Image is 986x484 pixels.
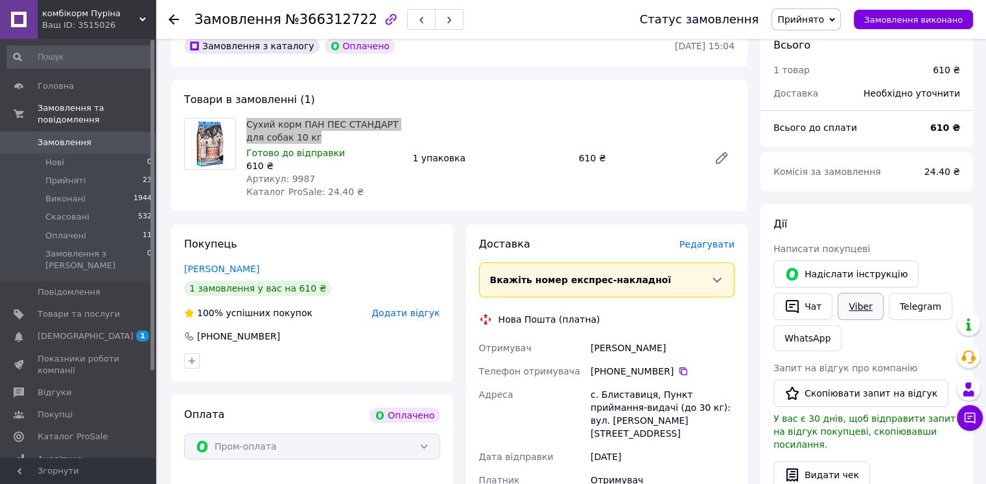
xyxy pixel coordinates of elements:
a: Редагувати [709,145,734,171]
span: Каталог ProSale: 24.40 ₴ [246,187,364,197]
div: Оплачено [325,38,395,54]
span: 24.40 ₴ [924,167,960,177]
span: Нові [45,157,64,168]
button: Чат [773,293,832,320]
span: Замовлення виконано [864,15,963,25]
span: Прийнято [777,14,824,25]
div: [DATE] [588,445,737,468]
button: Скопіювати запит на відгук [773,380,948,407]
span: Виконані [45,193,86,205]
div: Замовлення з каталогу [184,38,320,54]
span: Покупець [184,238,237,250]
span: Аналітика [38,454,82,465]
span: Повідомлення [38,286,100,298]
div: Повернутися назад [169,13,179,26]
div: Оплачено [370,408,440,423]
b: 610 ₴ [930,122,960,133]
img: Сухий корм ПАН ПЕС СТАНДАРТ для собак 10 кг [193,119,227,169]
span: Дата відправки [479,452,554,462]
div: 1 упаковка [407,149,573,167]
a: Viber [838,293,883,320]
div: [PHONE_NUMBER] [591,365,734,378]
span: 1 товар [773,65,810,75]
span: Доставка [773,88,818,98]
span: 100% [197,308,223,318]
span: Показники роботи компанії [38,353,120,376]
span: 23 [143,175,152,187]
span: 1944 [134,193,152,205]
div: Ваш ID: 3515026 [42,19,156,31]
span: Прийняті [45,175,86,187]
div: [PHONE_NUMBER] [196,330,281,343]
span: 11 [143,230,152,242]
span: Вкажіть номер експрес-накладної [490,275,672,285]
span: Запит на відгук про компанію [773,363,917,373]
span: Всього [773,39,810,51]
span: 0 [147,248,152,271]
div: 610 ₴ [574,149,703,167]
span: Додати відгук [371,308,440,318]
a: [PERSON_NAME] [184,264,259,274]
span: 0 [147,157,152,168]
span: Адреса [479,389,513,400]
span: Замовлення [38,137,91,148]
div: 1 замовлення у вас на 610 ₴ [184,281,331,296]
span: Замовлення [194,12,281,27]
span: 1 [136,330,149,341]
span: Написати покупцеві [773,244,870,254]
a: Сухий корм ПАН ПЕС СТАНДАРТ для собак 10 кг [246,119,399,143]
div: [PERSON_NAME] [588,336,737,360]
span: Відгуки [38,387,71,398]
input: Пошук [6,45,153,69]
span: Каталог ProSale [38,431,108,443]
span: Всього до сплати [773,122,857,133]
span: Замовлення з [PERSON_NAME] [45,248,147,271]
span: Комісія за замовлення [773,167,881,177]
span: Телефон отримувача [479,366,580,376]
span: Готово до відправки [246,148,345,158]
span: Артикул: 9987 [246,174,315,184]
span: Отримувач [479,343,532,353]
span: №366312722 [285,12,377,27]
a: Telegram [889,293,952,320]
span: Покупці [38,409,73,421]
span: У вас є 30 днів, щоб відправити запит на відгук покупцеві, скопіювавши посилання. [773,413,956,450]
button: Чат з покупцем [957,405,983,431]
a: WhatsApp [773,325,841,351]
span: Оплата [184,408,224,421]
span: Дії [773,218,787,230]
span: Товари та послуги [38,308,120,320]
span: Товари в замовленні (1) [184,93,315,106]
div: 610 ₴ [246,159,402,172]
div: успішних покупок [184,306,312,319]
span: [DEMOGRAPHIC_DATA] [38,330,134,342]
div: с. Блиставиця, Пункт приймання-видачі (до 30 кг): вул. [PERSON_NAME][STREET_ADDRESS] [588,383,737,445]
time: [DATE] 15:04 [675,41,734,51]
button: Надіслати інструкцію [773,260,919,288]
span: комбікорм Пуріна [42,8,139,19]
span: Оплачені [45,230,86,242]
span: Доставка [479,238,530,250]
div: Необхідно уточнити [856,79,968,108]
div: 610 ₴ [933,63,960,76]
div: Нова Пошта (платна) [495,313,604,326]
span: 532 [138,211,152,223]
span: Головна [38,80,74,92]
div: Статус замовлення [640,13,759,26]
span: Скасовані [45,211,89,223]
span: Замовлення та повідомлення [38,102,156,126]
span: Редагувати [679,239,734,249]
button: Замовлення виконано [854,10,973,29]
